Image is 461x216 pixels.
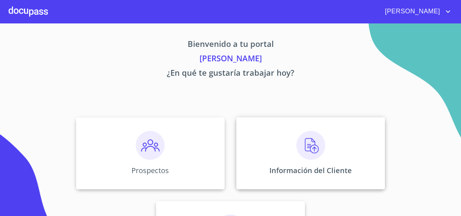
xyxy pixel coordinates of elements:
p: [PERSON_NAME] [9,52,452,67]
p: Prospectos [131,166,169,175]
img: prospectos.png [136,131,165,160]
p: Bienvenido a tu portal [9,38,452,52]
button: account of current user [380,6,452,17]
span: [PERSON_NAME] [380,6,444,17]
p: ¿En qué te gustaría trabajar hoy? [9,67,452,81]
p: Información del Cliente [269,166,352,175]
img: carga.png [296,131,325,160]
